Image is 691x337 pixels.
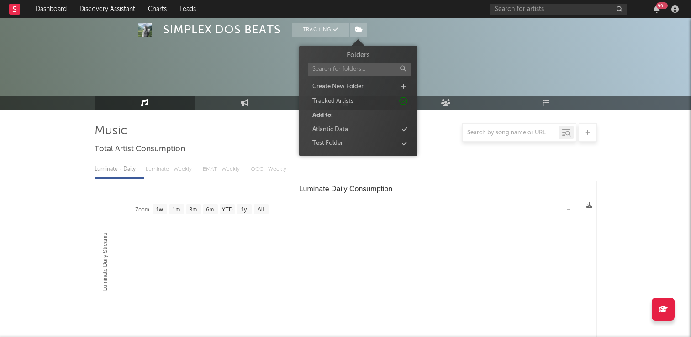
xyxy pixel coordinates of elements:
[463,129,559,137] input: Search by song name or URL
[312,82,364,91] div: Create New Folder
[312,111,333,120] div: Add to:
[241,206,247,213] text: 1y
[156,206,163,213] text: 1w
[222,206,232,213] text: YTD
[312,97,353,106] div: Tracked Artists
[257,206,263,213] text: All
[292,23,349,37] button: Tracking
[346,50,369,61] h3: Folders
[299,185,392,193] text: Luminate Daily Consumption
[312,125,348,134] div: Atlantic Data
[95,144,185,155] span: Total Artist Consumption
[206,206,214,213] text: 6m
[163,23,281,37] div: SIMPLEX DOS BEATS
[308,63,411,76] input: Search for folders...
[312,139,343,148] div: Test Folder
[656,2,668,9] div: 99 +
[654,5,660,13] button: 99+
[172,206,180,213] text: 1m
[566,206,571,212] text: →
[101,233,108,291] text: Luminate Daily Streams
[189,206,197,213] text: 3m
[490,4,627,15] input: Search for artists
[135,206,149,213] text: Zoom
